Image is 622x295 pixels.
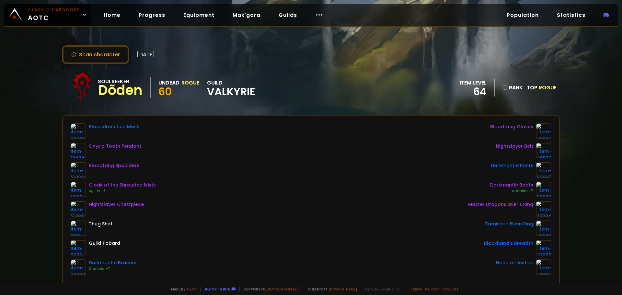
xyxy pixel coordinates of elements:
[89,123,139,130] div: Blooddrenched Mask
[536,201,551,217] img: item-19384
[89,188,156,194] div: Agility +3
[273,8,302,22] a: Guilds
[536,123,551,139] img: item-16907
[98,77,143,85] div: Soulseeker
[460,87,487,96] div: 64
[485,221,533,227] div: Tarnished Elven Ring
[158,79,179,87] div: Undead
[89,143,141,150] div: Onyxia Tooth Pendant
[361,287,400,291] span: v. d752d5 - production
[425,287,439,291] a: Privacy
[207,87,255,96] span: Valkyrie
[167,287,196,291] span: Made by
[71,162,86,178] img: item-16832
[205,287,230,291] a: Report a bug
[227,8,266,22] a: Mak'gora
[181,79,199,87] div: Rogue
[71,201,86,217] img: item-16820
[4,4,91,26] a: Classic HardcoreAOTC
[442,287,459,291] a: Consent
[89,182,156,188] div: Cloak of the Shrouded Mists
[501,8,544,22] a: Population
[71,240,86,255] img: item-5976
[239,287,300,291] span: Support me,
[527,84,557,92] div: Top
[89,240,120,247] div: Guild Tabard
[71,221,86,236] img: item-2105
[502,84,523,92] div: rank
[496,143,533,150] div: Nightslayer Belt
[484,240,533,247] div: Blackhand's Breadth
[28,7,80,23] span: AOTC
[329,287,357,291] a: [DOMAIN_NAME]
[207,79,255,96] div: guild
[137,51,155,59] span: [DATE]
[158,84,172,99] span: 60
[536,143,551,158] img: item-16827
[490,123,533,130] div: Bloodfang Gloves
[89,259,136,266] div: Darkmantle Bracers
[460,79,487,87] div: item level
[89,201,144,208] div: Nightslayer Chestpiece
[536,182,551,197] img: item-22003
[71,182,86,197] img: item-17102
[62,45,129,64] button: Scan character
[98,85,143,95] div: Dõden
[268,287,300,291] a: Buy me a coffee
[71,259,86,275] img: item-22004
[536,221,551,236] img: item-18500
[71,143,86,158] img: item-18404
[304,287,357,291] span: Checkout
[178,8,220,22] a: Equipment
[490,188,533,194] div: Stamina +7
[536,259,551,275] img: item-11815
[410,287,422,291] a: Terms
[539,84,557,91] span: Rogue
[496,259,533,266] div: Hand of Justice
[552,8,591,22] a: Statistics
[536,240,551,255] img: item-13965
[468,201,533,208] div: Master Dragonslayer's Ring
[187,287,196,291] a: a fan
[133,8,170,22] a: Progress
[491,162,533,169] div: Darkmantle Pants
[490,182,533,188] div: Darkmantle Boots
[89,162,139,169] div: Bloodfang Spaulders
[71,123,86,139] img: item-22718
[536,162,551,178] img: item-22007
[89,266,136,271] div: Stamina +7
[98,8,126,22] a: Home
[28,7,80,13] small: Classic Hardcore
[89,221,112,227] div: Thug Shirt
